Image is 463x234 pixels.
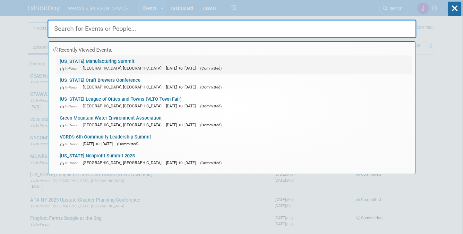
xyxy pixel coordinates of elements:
span: In-Person [60,104,81,108]
span: (Committed) [117,142,139,146]
span: In-Person [60,123,81,127]
span: (Committed) [200,66,222,71]
span: (Committed) [200,104,222,108]
a: [US_STATE] Nonprofit Summit 2025 In-Person [GEOGRAPHIC_DATA], [GEOGRAPHIC_DATA] [DATE] to [DATE] ... [56,150,412,169]
span: [DATE] to [DATE] [166,104,199,108]
span: [GEOGRAPHIC_DATA], [GEOGRAPHIC_DATA] [83,85,165,89]
span: [GEOGRAPHIC_DATA], [GEOGRAPHIC_DATA] [83,122,165,127]
span: [DATE] to [DATE] [166,66,199,71]
a: [US_STATE] Craft Brewers Conference In-Person [GEOGRAPHIC_DATA], [GEOGRAPHIC_DATA] [DATE] to [DAT... [56,74,412,93]
input: Search for Events or People... [47,20,416,38]
span: [GEOGRAPHIC_DATA], [GEOGRAPHIC_DATA] [83,160,165,165]
a: VCRD's 6th Community Leadership Summit In-Person [DATE] to [DATE] (Committed) [56,131,412,150]
span: [GEOGRAPHIC_DATA], [GEOGRAPHIC_DATA] [83,104,165,108]
span: [GEOGRAPHIC_DATA], [GEOGRAPHIC_DATA] [83,66,165,71]
span: [DATE] to [DATE] [166,160,199,165]
a: [US_STATE] Manufacturing Summit In-Person [GEOGRAPHIC_DATA], [GEOGRAPHIC_DATA] [DATE] to [DATE] (... [56,55,412,74]
span: [DATE] to [DATE] [166,85,199,89]
span: [DATE] to [DATE] [83,141,116,146]
span: In-Person [60,142,81,146]
span: (Committed) [200,161,222,165]
a: [US_STATE] League of Cities and Towns (VLTC Town Fair) In-Person [GEOGRAPHIC_DATA], [GEOGRAPHIC_D... [56,93,412,112]
span: (Committed) [200,123,222,127]
div: Recently Viewed Events: [52,42,412,55]
span: In-Person [60,66,81,71]
span: In-Person [60,161,81,165]
span: In-Person [60,85,81,89]
span: [DATE] to [DATE] [166,122,199,127]
span: (Committed) [200,85,222,89]
a: Green Mountain Water Environment Association In-Person [GEOGRAPHIC_DATA], [GEOGRAPHIC_DATA] [DATE... [56,112,412,131]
